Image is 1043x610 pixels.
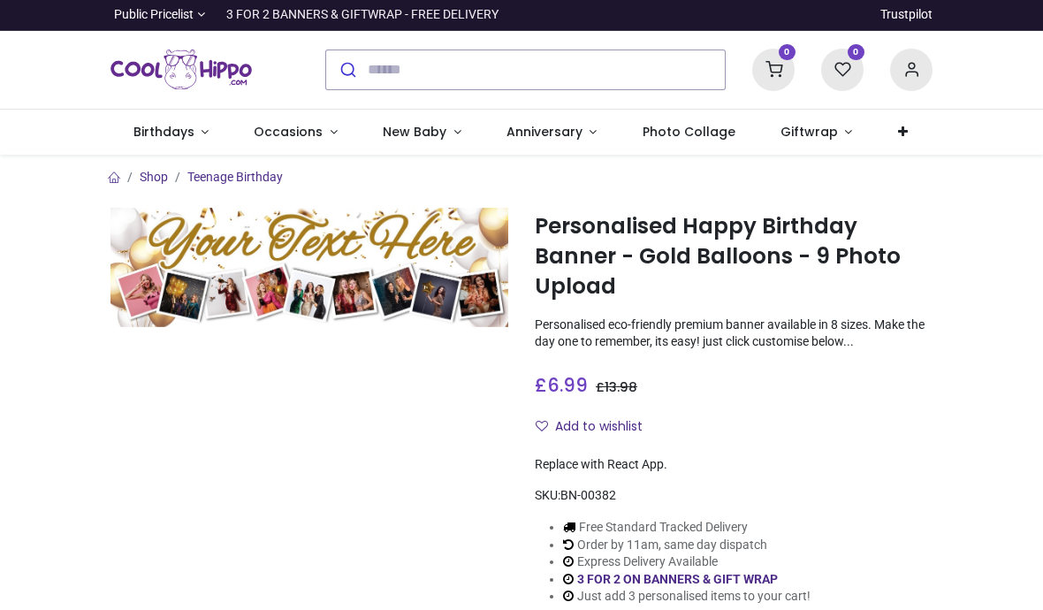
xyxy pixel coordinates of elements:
[110,110,232,156] a: Birthdays
[536,420,548,432] i: Add to wishlist
[643,123,735,141] span: Photo Collage
[254,123,323,141] span: Occasions
[880,6,933,24] a: Trustpilot
[361,110,484,156] a: New Baby
[133,123,194,141] span: Birthdays
[535,487,933,505] div: SKU:
[605,378,637,396] span: 13.98
[140,170,168,184] a: Shop
[560,488,616,502] span: BN-00382
[110,208,508,327] img: Personalised Happy Birthday Banner - Gold Balloons - 9 Photo Upload
[187,170,283,184] a: Teenage Birthday
[758,110,875,156] a: Giftwrap
[535,211,933,302] h1: Personalised Happy Birthday Banner - Gold Balloons - 9 Photo Upload
[780,123,838,141] span: Giftwrap
[114,6,194,24] span: Public Pricelist
[577,572,778,586] a: 3 FOR 2 ON BANNERS & GIFT WRAP
[483,110,620,156] a: Anniversary
[110,45,252,95] a: Logo of Cool Hippo
[535,316,933,351] p: Personalised eco-friendly premium banner available in 8 sizes. Make the day one to remember, its ...
[563,553,811,571] li: Express Delivery Available
[563,537,811,554] li: Order by 11am, same day dispatch
[752,61,795,75] a: 0
[535,412,658,442] button: Add to wishlistAdd to wishlist
[326,50,368,89] button: Submit
[110,45,252,95] img: Cool Hippo
[535,372,588,398] span: £
[596,378,637,396] span: £
[232,110,361,156] a: Occasions
[779,44,796,61] sup: 0
[535,456,933,474] div: Replace with React App.
[848,44,864,61] sup: 0
[110,6,205,24] a: Public Pricelist
[506,123,582,141] span: Anniversary
[547,372,588,398] span: 6.99
[226,6,499,24] div: 3 FOR 2 BANNERS & GIFTWRAP - FREE DELIVERY
[563,588,811,606] li: Just add 3 personalised items to your cart!
[821,61,864,75] a: 0
[563,519,811,537] li: Free Standard Tracked Delivery
[383,123,446,141] span: New Baby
